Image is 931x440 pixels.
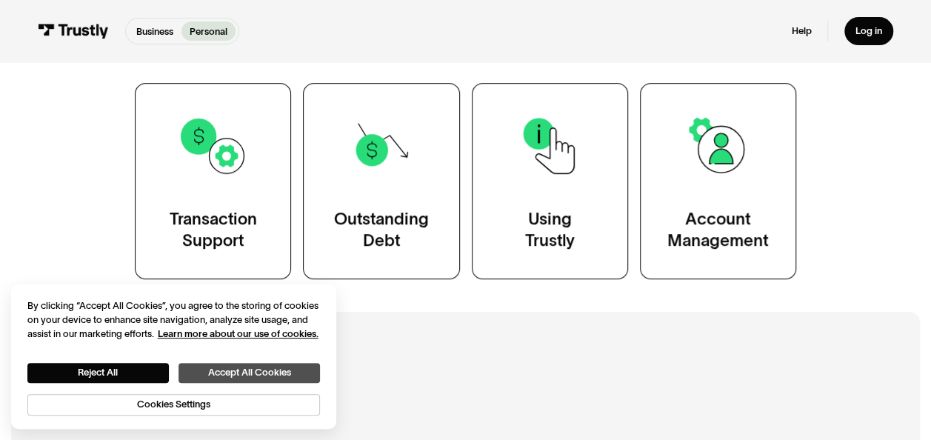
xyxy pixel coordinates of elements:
a: AccountManagement [640,83,796,280]
button: Accept All Cookies [178,363,320,383]
a: UsingTrustly [472,83,628,280]
a: Business [128,21,181,41]
div: Log in [855,25,882,38]
a: Help [791,25,811,38]
a: TransactionSupport [135,83,291,280]
div: Outstanding Debt [334,208,429,252]
a: Personal [181,21,236,41]
div: Privacy [27,299,321,416]
a: More information about your privacy, opens in a new tab [158,328,318,339]
div: Transaction Support [170,208,257,252]
a: Log in [844,17,892,46]
div: Account Management [667,208,768,252]
button: Reject All [27,363,169,383]
div: Using Trustly [525,208,575,252]
div: Cookie banner [11,284,337,429]
a: OutstandingDebt [303,83,459,280]
p: Business [136,24,173,39]
img: Trustly Logo [38,24,108,39]
p: Personal [190,24,227,39]
button: Cookies Settings [27,394,321,416]
div: By clicking “Accept All Cookies”, you agree to the storing of cookies on your device to enhance s... [27,299,321,341]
